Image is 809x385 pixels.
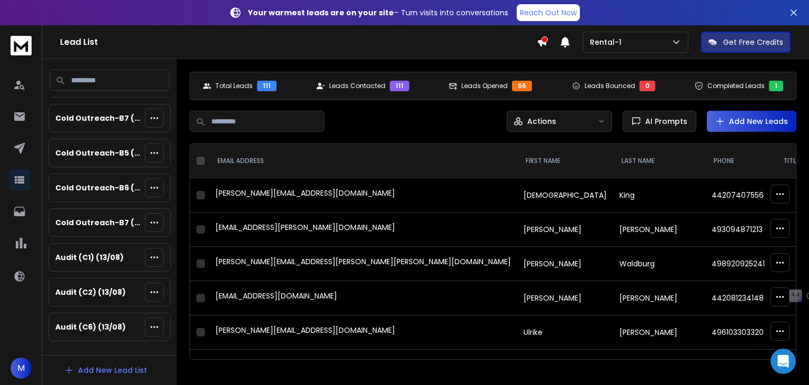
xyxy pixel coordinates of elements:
td: 493094871213 [705,213,775,247]
td: [PERSON_NAME] [517,213,613,247]
p: Completed Leads [707,82,765,90]
div: 66 [512,81,532,91]
p: Reach Out Now [520,7,577,18]
p: Cold Outreach-B7 (12/08) [55,113,141,123]
p: Total Leads [215,82,253,90]
td: 442081234148 [705,281,775,315]
td: [DEMOGRAPHIC_DATA] [517,178,613,213]
td: Waldburg [613,247,705,281]
div: [EMAIL_ADDRESS][DOMAIN_NAME] [215,291,511,305]
div: 111 [390,81,409,91]
div: [PERSON_NAME][EMAIL_ADDRESS][DOMAIN_NAME] [215,188,511,203]
span: AI Prompts [641,116,687,127]
h1: Lead List [60,36,537,49]
div: [PERSON_NAME][EMAIL_ADDRESS][PERSON_NAME][PERSON_NAME][DOMAIN_NAME] [215,256,511,271]
th: EMAIL ADDRESS [209,144,517,178]
td: [PERSON_NAME] [613,315,705,350]
button: M [11,358,32,379]
button: Get Free Credits [701,32,791,53]
p: Audit (C2) (13/08) [55,287,126,297]
p: Leads Contacted [329,82,386,90]
p: Leads Bounced [585,82,635,90]
button: Add New Lead List [56,360,155,381]
p: Cold Outreach-B6 (13/08) [55,182,141,193]
strong: Your warmest leads are on your site [248,7,394,18]
p: Leads Opened [461,82,508,90]
td: - [705,350,775,384]
td: Savio [613,350,705,384]
td: [PERSON_NAME] [613,213,705,247]
p: Actions [527,116,556,127]
div: Open Intercom Messenger [771,349,796,374]
th: Phone [705,144,775,178]
button: AI Prompts [623,111,696,132]
div: 1 [769,81,783,91]
td: King [613,178,705,213]
div: [PERSON_NAME][EMAIL_ADDRESS][DOMAIN_NAME] [215,325,511,340]
p: Get Free Credits [723,37,783,47]
p: Cold Outreach-B5 (13/08) [55,148,141,158]
button: Add New Leads [707,111,796,132]
td: [PERSON_NAME] [517,350,613,384]
a: Reach Out Now [517,4,580,21]
td: 442074075566 [705,178,775,213]
p: Audit (C1) (13/08) [55,252,124,263]
td: 498920925241 [705,247,775,281]
th: LAST NAME [613,144,705,178]
div: 0 [639,81,655,91]
td: [PERSON_NAME] [517,281,613,315]
th: FIRST NAME [517,144,613,178]
p: Audit (C6) (13/08) [55,322,126,332]
div: 111 [257,81,277,91]
a: Add New Leads [715,116,788,127]
td: Ulrike [517,315,613,350]
td: [PERSON_NAME] [517,247,613,281]
div: [EMAIL_ADDRESS][PERSON_NAME][DOMAIN_NAME] [215,222,511,237]
td: [PERSON_NAME] [613,281,705,315]
img: logo [11,36,32,55]
p: Cold Outreach-B7 (13/08) [55,217,141,228]
p: Rental-1 [590,37,626,47]
p: – Turn visits into conversations [248,7,508,18]
td: 496103303320 [705,315,775,350]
